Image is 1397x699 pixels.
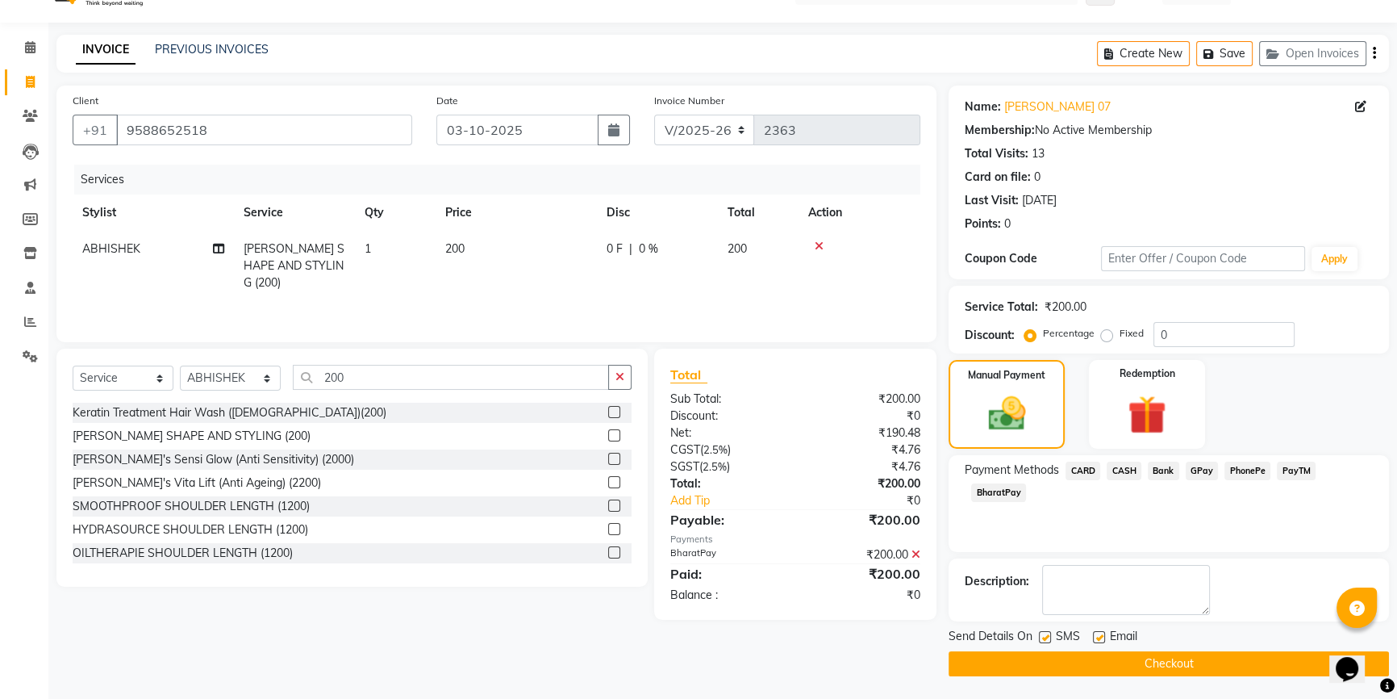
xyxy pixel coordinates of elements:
button: Create New [1097,41,1190,66]
div: Membership: [965,122,1035,139]
span: SMS [1056,628,1080,648]
th: Disc [597,195,718,231]
div: Name: [965,98,1001,115]
div: Balance : [658,587,795,604]
span: 2.5% [703,460,727,473]
span: 200 [445,241,465,256]
iframe: chat widget [1329,634,1381,683]
button: +91 [73,115,118,145]
button: Checkout [949,651,1389,676]
div: ₹4.76 [795,442,932,458]
div: Points: [965,216,1001,232]
label: Invoice Number [654,94,724,108]
div: Net: [658,425,795,442]
div: ( ) [658,442,795,458]
span: 0 % [639,241,658,257]
span: GPay [1186,462,1219,480]
div: [PERSON_NAME]'s Sensi Glow (Anti Sensitivity) (2000) [73,451,354,468]
label: Date [436,94,458,108]
div: Discount: [965,327,1015,344]
span: Email [1110,628,1137,648]
div: BharatPay [658,546,795,563]
div: ( ) [658,458,795,475]
span: Send Details On [949,628,1032,648]
div: ₹190.48 [795,425,932,442]
div: No Active Membership [965,122,1373,139]
th: Service [234,195,355,231]
label: Client [73,94,98,108]
span: CASH [1107,462,1141,480]
span: 1 [365,241,371,256]
span: PhonePe [1224,462,1270,480]
div: 0 [1004,216,1011,232]
span: 0 F [607,241,623,257]
div: ₹0 [818,492,932,509]
label: Manual Payment [968,368,1045,383]
div: Total: [658,475,795,492]
th: Stylist [73,195,234,231]
th: Qty [355,195,436,231]
span: Bank [1148,462,1179,480]
span: SGST [670,459,699,474]
div: Keratin Treatment Hair Wash ([DEMOGRAPHIC_DATA])(200) [73,404,386,421]
div: Services [74,165,932,195]
th: Action [799,195,920,231]
button: Apply [1312,247,1357,271]
div: ₹200.00 [795,564,932,584]
a: INVOICE [76,36,136,65]
div: Sub Total: [658,391,795,408]
div: 0 [1034,169,1040,186]
a: [PERSON_NAME] 07 [1004,98,1111,115]
div: Card on file: [965,169,1031,186]
input: Enter Offer / Coupon Code [1101,246,1305,271]
span: | [629,241,632,257]
div: Paid: [658,564,795,584]
span: BharatPay [971,483,1026,502]
th: Price [436,195,597,231]
span: 200 [728,241,747,256]
span: CGST [670,442,700,457]
div: [PERSON_NAME] SHAPE AND STYLING (200) [73,428,311,445]
div: ₹200.00 [795,391,932,408]
input: Search or Scan [293,365,609,390]
div: OILTHERAPIE SHOULDER LENGTH (1200) [73,545,293,562]
div: ₹200.00 [795,475,932,492]
span: 2.5% [703,443,728,456]
span: CARD [1065,462,1100,480]
div: 13 [1032,145,1045,162]
div: Discount: [658,408,795,425]
div: SMOOTHPROOF SHOULDER LENGTH (1200) [73,498,310,515]
div: ₹0 [795,408,932,425]
label: Fixed [1120,326,1144,341]
a: Add Tip [658,492,819,509]
span: PayTM [1277,462,1316,480]
div: Total Visits: [965,145,1028,162]
div: Last Visit: [965,192,1019,209]
button: Save [1196,41,1253,66]
div: ₹200.00 [795,510,932,529]
div: Description: [965,573,1029,590]
th: Total [718,195,799,231]
div: ₹200.00 [1045,299,1086,316]
button: Open Invoices [1259,41,1366,66]
div: ₹0 [795,587,932,604]
input: Search by Name/Mobile/Email/Code [116,115,412,145]
div: Coupon Code [965,250,1101,267]
div: ₹4.76 [795,458,932,475]
span: Total [670,366,707,383]
div: ₹200.00 [795,546,932,563]
a: PREVIOUS INVOICES [155,42,269,57]
label: Redemption [1120,366,1175,381]
img: _gift.svg [1116,391,1178,439]
span: ABHISHEK [82,241,140,256]
span: Payment Methods [965,462,1059,479]
div: [DATE] [1022,192,1057,209]
div: HYDRASOURCE SHOULDER LENGTH (1200) [73,521,308,538]
div: Payments [670,533,921,546]
div: Payable: [658,510,795,529]
span: [PERSON_NAME] SHAPE AND STYLING (200) [244,241,344,290]
img: _cash.svg [977,392,1037,435]
div: Service Total: [965,299,1038,316]
div: [PERSON_NAME]'s Vita Lift (Anti Ageing) (2200) [73,475,321,492]
label: Percentage [1043,326,1095,341]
